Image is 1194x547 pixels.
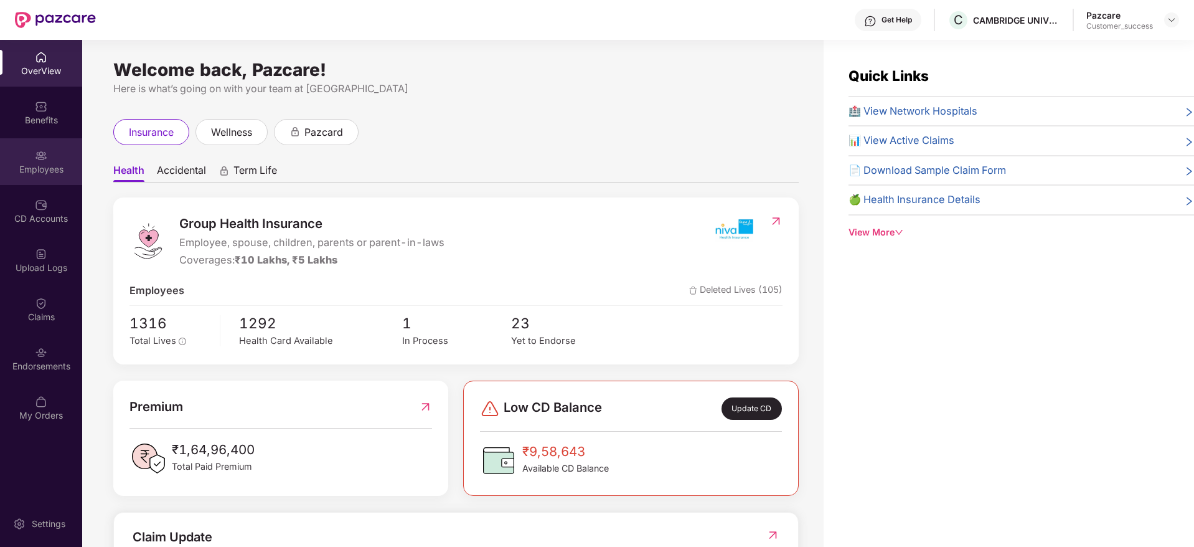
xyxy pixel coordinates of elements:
[304,125,343,140] span: pazcard
[13,518,26,530] img: svg+xml;base64,PHN2ZyBpZD0iU2V0dGluZy0yMHgyMCIgeG1sbnM9Imh0dHA6Ly93d3cudzMub3JnLzIwMDAvc3ZnIiB3aW...
[848,163,1006,179] span: 📄 Download Sample Claim Form
[35,248,47,260] img: svg+xml;base64,PHN2ZyBpZD0iVXBsb2FkX0xvZ3MiIGRhdGEtbmFtZT0iVXBsb2FkIExvZ3MiIHhtbG5zPSJodHRwOi8vd3...
[129,222,167,260] img: logo
[1184,106,1194,120] span: right
[848,226,1194,239] div: View More
[689,287,697,295] img: deleteIcon
[1184,165,1194,179] span: right
[1184,194,1194,208] span: right
[973,14,1060,26] div: CAMBRIDGE UNIVERSITY PRESS & ASSESSMENT INDIA PRIVATE LIMITED
[219,165,230,176] div: animation
[402,334,511,348] div: In Process
[179,338,186,345] span: info-circle
[172,440,255,460] span: ₹1,64,96,400
[1167,15,1177,25] img: svg+xml;base64,PHN2ZyBpZD0iRHJvcGRvd24tMzJ4MzIiIHhtbG5zPSJodHRwOi8vd3d3LnczLm9yZy8yMDAwL3N2ZyIgd2...
[881,15,912,25] div: Get Help
[129,440,167,477] img: PaidPremiumIcon
[129,283,184,299] span: Employees
[172,460,255,473] span: Total Paid Premium
[235,254,337,266] span: ₹10 Lakhs, ₹5 Lakhs
[522,462,609,475] span: Available CD Balance
[1184,135,1194,149] span: right
[289,126,301,137] div: animation
[864,15,877,27] img: svg+xml;base64,PHN2ZyBpZD0iSGVscC0zMngzMiIgeG1sbnM9Imh0dHA6Ly93d3cudzMub3JnLzIwMDAvc3ZnIiB3aWR0aD...
[402,312,511,335] span: 1
[522,442,609,462] span: ₹9,58,643
[129,397,183,417] span: Premium
[35,396,47,408] img: svg+xml;base64,PHN2ZyBpZD0iTXlfT3JkZXJzIiBkYXRhLW5hbWU9Ik15IE9yZGVycyIgeG1sbnM9Imh0dHA6Ly93d3cudz...
[35,100,47,113] img: svg+xml;base64,PHN2ZyBpZD0iQmVuZWZpdHMiIHhtbG5zPSJodHRwOi8vd3d3LnczLm9yZy8yMDAwL3N2ZyIgd2lkdGg9Ij...
[722,397,782,420] div: Update CD
[480,442,517,479] img: CDBalanceIcon
[511,312,620,335] span: 23
[689,283,783,299] span: Deleted Lives (105)
[1086,21,1153,31] div: Customer_success
[239,312,402,335] span: 1292
[239,334,402,348] div: Health Card Available
[1086,9,1153,21] div: Pazcare
[233,164,277,182] span: Term Life
[179,214,444,234] span: Group Health Insurance
[35,297,47,310] img: svg+xml;base64,PHN2ZyBpZD0iQ2xhaW0iIHhtbG5zPSJodHRwOi8vd3d3LnczLm9yZy8yMDAwL3N2ZyIgd2lkdGg9IjIwIi...
[848,67,929,84] span: Quick Links
[511,334,620,348] div: Yet to Endorse
[113,164,144,182] span: Health
[35,51,47,64] img: svg+xml;base64,PHN2ZyBpZD0iSG9tZSIgeG1sbnM9Imh0dHA6Ly93d3cudzMub3JnLzIwMDAvc3ZnIiB3aWR0aD0iMjAiIG...
[28,518,69,530] div: Settings
[710,214,757,245] img: insurerIcon
[179,235,444,251] span: Employee, spouse, children, parents or parent-in-laws
[211,125,252,140] span: wellness
[895,228,903,237] span: down
[15,12,96,28] img: New Pazcare Logo
[35,346,47,359] img: svg+xml;base64,PHN2ZyBpZD0iRW5kb3JzZW1lbnRzIiB4bWxucz0iaHR0cDovL3d3dy53My5vcmcvMjAwMC9zdmciIHdpZH...
[848,192,980,208] span: 🍏 Health Insurance Details
[419,397,432,417] img: RedirectIcon
[133,528,212,547] div: Claim Update
[179,252,444,269] div: Coverages:
[113,65,799,75] div: Welcome back, Pazcare!
[157,164,206,182] span: Accidental
[766,529,779,541] img: RedirectIcon
[35,150,47,162] img: svg+xml;base64,PHN2ZyBpZD0iRW1wbG95ZWVzIiB4bWxucz0iaHR0cDovL3d3dy53My5vcmcvMjAwMC9zdmciIHdpZHRoPS...
[129,125,174,140] span: insurance
[504,397,602,420] span: Low CD Balance
[848,103,977,120] span: 🏥 View Network Hospitals
[129,335,176,346] span: Total Lives
[848,133,954,149] span: 📊 View Active Claims
[480,399,500,419] img: svg+xml;base64,PHN2ZyBpZD0iRGFuZ2VyLTMyeDMyIiB4bWxucz0iaHR0cDovL3d3dy53My5vcmcvMjAwMC9zdmciIHdpZH...
[35,199,47,211] img: svg+xml;base64,PHN2ZyBpZD0iQ0RfQWNjb3VudHMiIGRhdGEtbmFtZT0iQ0QgQWNjb3VudHMiIHhtbG5zPSJodHRwOi8vd3...
[769,215,783,227] img: RedirectIcon
[129,312,211,335] span: 1316
[113,81,799,97] div: Here is what’s going on with your team at [GEOGRAPHIC_DATA]
[954,12,963,27] span: C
